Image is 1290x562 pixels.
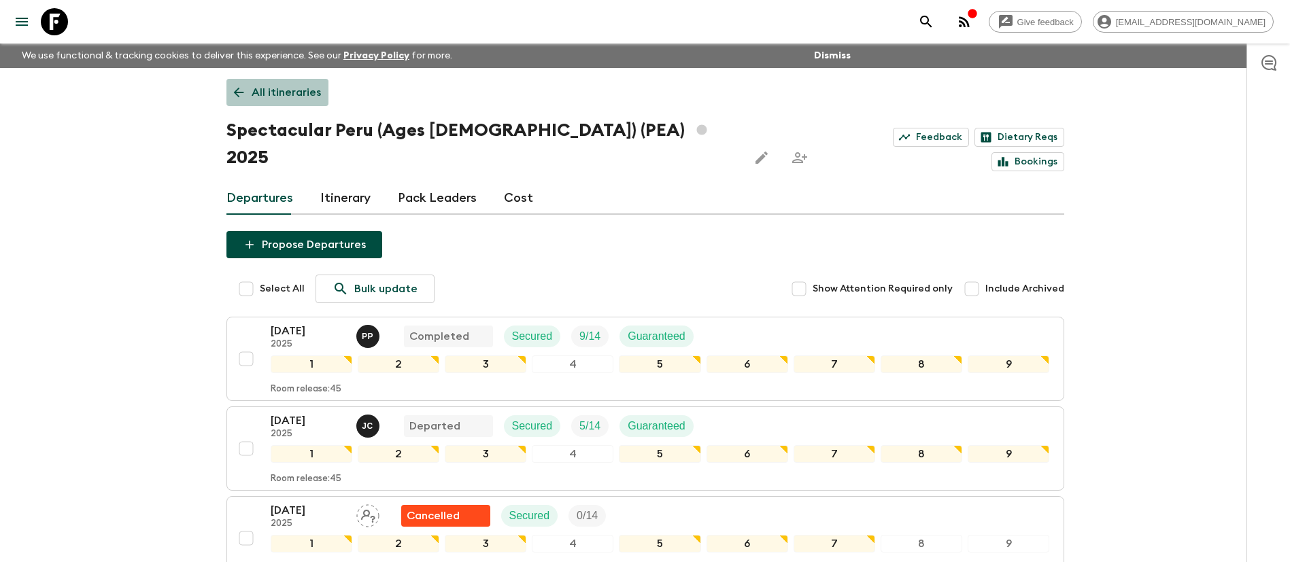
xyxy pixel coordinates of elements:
button: [DATE]2025Julio CamachoDepartedSecuredTrip FillGuaranteed123456789Room release:45 [226,406,1064,491]
p: Secured [512,418,553,434]
p: Completed [409,328,469,345]
p: 0 / 14 [577,508,598,524]
div: 8 [881,445,962,463]
div: 8 [881,355,962,373]
div: Trip Fill [571,415,609,437]
div: 5 [619,535,700,552]
div: Secured [504,415,561,437]
span: Pabel Perez [356,329,382,340]
a: Departures [226,182,293,215]
a: All itineraries [226,79,328,106]
div: 7 [794,535,875,552]
p: Secured [512,328,553,345]
p: Guaranteed [628,418,685,434]
div: 3 [445,445,526,463]
div: 6 [707,445,788,463]
button: menu [8,8,35,35]
a: Itinerary [320,182,371,215]
span: Select All [260,282,305,296]
a: Dietary Reqs [974,128,1064,147]
div: Secured [501,505,558,527]
div: 3 [445,355,526,373]
div: 2 [358,355,439,373]
span: [EMAIL_ADDRESS][DOMAIN_NAME] [1108,17,1273,27]
button: Dismiss [811,46,854,65]
div: 4 [532,355,613,373]
p: Cancelled [407,508,460,524]
div: Trip Fill [571,326,609,347]
div: [EMAIL_ADDRESS][DOMAIN_NAME] [1093,11,1274,33]
a: Pack Leaders [398,182,477,215]
div: Flash Pack cancellation [401,505,490,527]
div: 4 [532,445,613,463]
div: 9 [968,535,1049,552]
p: 2025 [271,429,345,440]
div: 2 [358,535,439,552]
span: Show Attention Required only [813,282,953,296]
div: 1 [271,535,352,552]
button: [DATE]2025Pabel PerezCompletedSecuredTrip FillGuaranteed123456789Room release:45 [226,317,1064,401]
div: 5 [619,445,700,463]
div: 7 [794,445,875,463]
div: Secured [504,326,561,347]
p: 2025 [271,519,345,529]
div: 9 [968,355,1049,373]
div: Trip Fill [568,505,606,527]
button: search adventures [913,8,940,35]
div: 2 [358,445,439,463]
a: Privacy Policy [343,51,409,60]
div: 5 [619,355,700,373]
p: Bulk update [354,281,418,297]
span: Include Archived [985,282,1064,296]
div: 6 [707,535,788,552]
div: 8 [881,535,962,552]
span: Give feedback [1010,17,1081,27]
p: [DATE] [271,412,345,429]
a: Cost [504,182,533,215]
p: Room release: 45 [271,474,341,485]
a: Feedback [893,128,969,147]
div: 4 [532,535,613,552]
div: 9 [968,445,1049,463]
div: 3 [445,535,526,552]
p: All itineraries [252,84,321,101]
div: 7 [794,355,875,373]
p: Room release: 45 [271,384,341,395]
span: Julio Camacho [356,419,382,429]
div: 1 [271,355,352,373]
span: Assign pack leader [356,508,379,519]
p: Secured [509,508,550,524]
a: Bookings [991,152,1064,171]
p: 5 / 14 [579,418,600,434]
p: 2025 [271,339,345,350]
a: Bulk update [316,275,435,303]
h1: Spectacular Peru (Ages [DEMOGRAPHIC_DATA]) (PEA) 2025 [226,117,737,171]
a: Give feedback [989,11,1082,33]
p: We use functional & tracking cookies to deliver this experience. See our for more. [16,43,458,68]
p: 9 / 14 [579,328,600,345]
p: Departed [409,418,460,434]
p: Guaranteed [628,328,685,345]
div: 1 [271,445,352,463]
span: Share this itinerary [786,144,813,171]
button: Propose Departures [226,231,382,258]
p: [DATE] [271,502,345,519]
div: 6 [707,355,788,373]
p: [DATE] [271,323,345,339]
button: Edit this itinerary [748,144,775,171]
